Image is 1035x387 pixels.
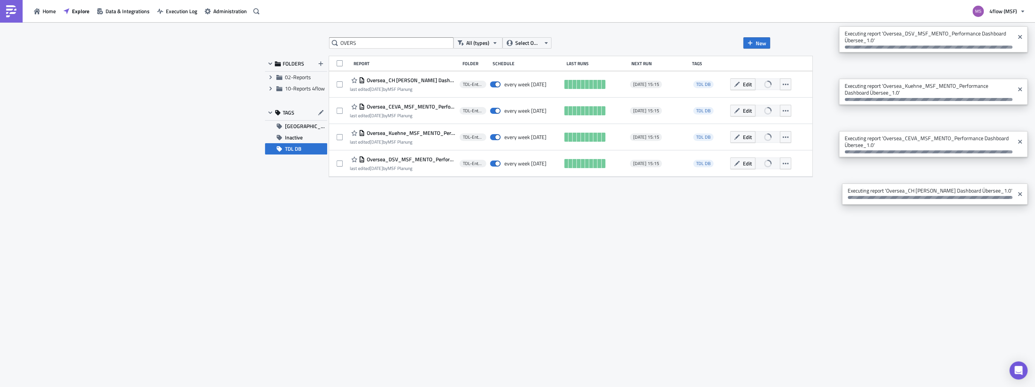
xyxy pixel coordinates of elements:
div: Open Intercom Messenger [1009,361,1027,379]
span: [GEOGRAPHIC_DATA] [285,121,327,132]
div: every week on Wednesday [504,160,547,167]
button: Edit [730,105,755,116]
button: Close [1014,28,1026,46]
span: TDL-Entwicklung [462,81,483,87]
span: Edit [743,107,752,115]
span: TDL DB [696,160,710,167]
img: Avatar [972,5,984,18]
span: FOLDERS [283,60,304,67]
input: Search Reports [329,37,453,49]
div: Tags [692,61,727,66]
span: TDL-Entwicklung [462,108,483,114]
div: Folder [462,61,489,66]
div: every week on Wednesday [504,134,547,141]
div: last edited by MSF Planung [350,113,456,118]
span: Executing report 'Oversea_Kuehne_MSF_MENTO_Performance Dashboard Übersee_1.0' [839,79,1014,105]
span: TDL DB [693,133,713,141]
span: Oversea_Kuehne_MSF_MENTO_Performance Dashboard Übersee_1.0 [365,130,456,136]
span: [DATE] 15:15 [633,134,659,140]
span: TDL DB [696,107,710,114]
span: Edit [743,80,752,88]
button: Inactive [265,132,327,143]
span: All (types) [466,39,489,47]
span: TAGS [283,109,294,116]
button: TDL DB [265,143,327,154]
span: TDL-Entwicklung [462,134,483,140]
div: last edited by MSF Planung [350,139,456,145]
span: TDL DB [693,160,713,167]
img: PushMetrics [5,5,17,17]
span: 02-Reports [285,73,311,81]
button: Close [1014,133,1026,150]
button: Edit [730,131,755,143]
span: Executing report 'Oversea_CEVA_MSF_MENTO_Performance Dashboard Übersee_1.0' [839,131,1014,157]
span: 10-Reports 4flow [285,84,325,92]
span: Data & Integrations [106,7,150,15]
span: Oversea_CEVA_MSF_MENTO_Performance Dashboard Übersee_1.0 [365,103,456,110]
span: Oversea_CH Robinson_MSF_MENTO_Performance Dashboard Übersee_1.0 [365,77,456,84]
span: TDL DB [693,107,713,115]
button: All (types) [453,37,502,49]
button: Administration [201,5,251,17]
div: every week on Wednesday [504,81,547,88]
div: every week on Wednesday [504,107,547,114]
span: Edit [743,159,752,167]
span: Administration [213,7,247,15]
div: Last Runs [566,61,628,66]
time: 2025-08-25T11:28:22Z [370,112,383,119]
span: 4flow (MSF) [989,7,1017,15]
span: Oversea_DSV_MSF_MENTO_Performance Dashboard Übersee_1.0 [365,156,456,163]
time: 2025-08-25T11:29:17Z [370,165,383,172]
span: Edit [743,133,752,141]
span: [DATE] 15:15 [633,108,659,114]
button: Edit [730,78,755,90]
span: Explore [72,7,89,15]
button: Close [1014,185,1026,203]
div: Schedule [492,61,562,66]
button: 4flow (MSF) [968,3,1029,20]
span: New [756,39,766,47]
div: Report [354,61,459,66]
span: Execution Log [166,7,197,15]
div: last edited by MSF Planung [350,86,456,92]
button: Home [30,5,60,17]
span: [DATE] 15:15 [633,161,659,167]
span: Select Owner [515,39,540,47]
span: TDL DB [285,143,302,154]
button: Explore [60,5,93,17]
button: Select Owner [502,37,551,49]
button: Close [1014,81,1026,98]
span: TDL DB [696,133,710,141]
button: Execution Log [153,5,201,17]
span: [DATE] 15:15 [633,81,659,87]
span: Inactive [285,132,303,143]
button: [GEOGRAPHIC_DATA] [265,121,327,132]
span: TDL-Entwicklung [462,161,483,167]
button: New [743,37,770,49]
div: last edited by MSF Planung [350,165,456,171]
span: TDL DB [693,81,713,88]
span: TDL DB [696,81,710,88]
time: 2025-08-25T11:28:04Z [370,86,383,93]
span: Executing report 'Oversea_DSV_MSF_MENTO_Performance Dashboard Übersee_1.0' [839,26,1014,52]
button: Edit [730,158,755,169]
button: Data & Integrations [93,5,153,17]
span: Executing report 'Oversea_CH [PERSON_NAME] Dashboard Übersee_1.0' [842,184,1014,203]
span: Home [43,7,56,15]
time: 2025-08-25T11:28:57Z [370,138,383,145]
div: Next Run [631,61,688,66]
